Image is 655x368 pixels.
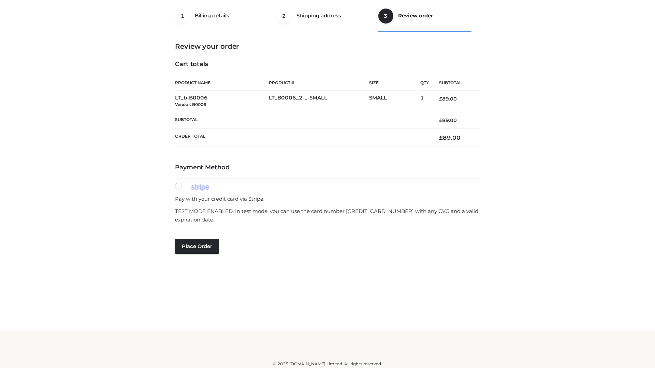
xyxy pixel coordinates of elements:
[269,75,369,91] th: Product #
[439,96,457,102] bdi: 89.00
[175,207,480,224] p: TEST MODE ENABLED. In test mode, you can use the card number [CREDIT_CARD_NUMBER] with any CVC an...
[175,61,480,68] h4: Cart totals
[439,96,442,102] span: £
[439,134,443,141] span: £
[420,75,429,91] th: Qty
[420,91,429,112] td: 1
[175,112,429,128] th: Subtotal
[369,91,420,112] td: SMALL
[175,75,269,91] th: Product Name
[175,42,480,50] h3: Review your order
[175,164,480,171] h4: Payment Method
[369,75,417,91] th: Size
[175,102,206,107] small: Vendor: B0006
[429,75,480,91] th: Subtotal
[175,239,219,254] button: Place order
[439,134,461,141] bdi: 89.00
[175,195,480,203] p: Pay with your credit card via Stripe.
[101,361,554,367] div: © 2025 [DOMAIN_NAME] Limited. All rights reserved.
[439,117,442,123] span: £
[269,91,369,112] td: LT_B0006_2-_-SMALL
[175,91,269,112] td: LT_b-B0006
[439,117,457,123] bdi: 89.00
[175,129,429,147] th: Order Total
